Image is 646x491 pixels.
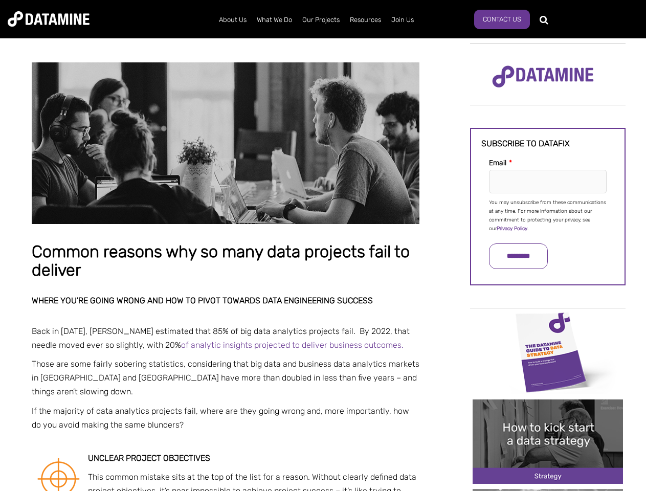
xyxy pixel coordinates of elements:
img: Datamine [8,11,90,27]
a: Resources [345,7,386,33]
strong: Unclear project objectives [88,453,210,463]
a: What We Do [252,7,297,33]
p: Those are some fairly sobering statistics, considering that big data and business data analytics ... [32,357,419,399]
h3: Subscribe to datafix [481,139,614,148]
a: About Us [214,7,252,33]
img: 20241212 How to kick start a data strategy-2 [473,399,623,484]
span: Email [489,159,506,167]
img: Datamine Logo No Strapline - Purple [485,59,600,95]
a: Contact Us [474,10,530,29]
p: Back in [DATE], [PERSON_NAME] estimated that 85% of big data analytics projects fail. By 2022, th... [32,324,419,352]
p: You may unsubscribe from these communications at any time. For more information about our commitm... [489,198,607,233]
h2: Where you’re going wrong and how to pivot towards data engineering success [32,296,419,305]
a: Our Projects [297,7,345,33]
a: of analytic insights projected to deliver business outcomes. [181,340,404,350]
a: Privacy Policy [497,226,527,232]
img: Common reasons why so many data projects fail to deliver [32,62,419,224]
a: Join Us [386,7,419,33]
img: Data Strategy Cover thumbnail [473,309,623,394]
h1: Common reasons why so many data projects fail to deliver [32,243,419,279]
p: If the majority of data analytics projects fail, where are they going wrong and, more importantly... [32,404,419,432]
